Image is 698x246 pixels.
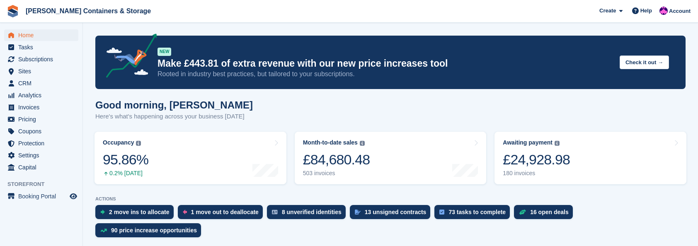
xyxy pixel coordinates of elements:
div: 2 move ins to allocate [109,209,170,215]
div: 180 invoices [503,170,570,177]
div: £24,928.98 [503,151,570,168]
a: 2 move ins to allocate [95,205,178,223]
div: 95.86% [103,151,148,168]
span: Pricing [18,113,68,125]
a: [PERSON_NAME] Containers & Storage [22,4,154,18]
img: icon-info-grey-7440780725fd019a000dd9b08b2336e03edf1995a4989e88bcd33f0948082b44.svg [555,141,560,146]
span: Invoices [18,101,68,113]
a: menu [4,41,78,53]
span: Home [18,29,68,41]
a: menu [4,113,78,125]
a: Preview store [68,191,78,201]
span: Protection [18,137,68,149]
span: CRM [18,77,68,89]
a: menu [4,77,78,89]
a: 90 price increase opportunities [95,223,205,241]
div: 13 unsigned contracts [365,209,427,215]
span: Create [599,7,616,15]
span: Tasks [18,41,68,53]
a: menu [4,101,78,113]
a: 1 move out to deallocate [178,205,267,223]
span: Settings [18,150,68,161]
div: £84,680.48 [303,151,370,168]
img: deal-1b604bf984904fb50ccaf53a9ad4b4a5d6e5aea283cecdc64d6e3604feb123c2.svg [519,209,526,215]
a: menu [4,191,78,202]
div: 16 open deals [530,209,569,215]
a: Awaiting payment £24,928.98 180 invoices [494,132,686,184]
span: Coupons [18,125,68,137]
a: Month-to-date sales £84,680.48 503 invoices [295,132,487,184]
span: Analytics [18,89,68,101]
img: icon-info-grey-7440780725fd019a000dd9b08b2336e03edf1995a4989e88bcd33f0948082b44.svg [136,141,141,146]
div: 90 price increase opportunities [111,227,197,234]
a: 16 open deals [514,205,577,223]
div: 503 invoices [303,170,370,177]
p: Rooted in industry best practices, but tailored to your subscriptions. [158,70,613,79]
p: ACTIONS [95,196,686,202]
span: Account [669,7,691,15]
img: stora-icon-8386f47178a22dfd0bd8f6a31ec36ba5ce8667c1dd55bd0f319d3a0aa187defe.svg [7,5,19,17]
a: menu [4,137,78,149]
img: task-75834270c22a3079a89374b754ae025e5fb1db73e45f91037f5363f120a921f8.svg [439,210,444,215]
img: move_outs_to_deallocate_icon-f764333ba52eb49d3ac5e1228854f67142a1ed5810a6f6cc68b1a99e826820c5.svg [183,210,187,215]
span: Subscriptions [18,53,68,65]
a: 8 unverified identities [267,205,350,223]
div: NEW [158,48,171,56]
img: Nathan Edwards [659,7,668,15]
a: menu [4,125,78,137]
span: Capital [18,162,68,173]
div: Awaiting payment [503,139,553,146]
h1: Good morning, [PERSON_NAME] [95,99,253,111]
img: icon-info-grey-7440780725fd019a000dd9b08b2336e03edf1995a4989e88bcd33f0948082b44.svg [360,141,365,146]
p: Make £443.81 of extra revenue with our new price increases tool [158,58,613,70]
img: price-adjustments-announcement-icon-8257ccfd72463d97f412b2fc003d46551f7dbcb40ab6d574587a9cd5c0d94... [99,34,157,81]
span: Help [640,7,652,15]
img: contract_signature_icon-13c848040528278c33f63329250d36e43548de30e8caae1d1a13099fd9432cc5.svg [355,210,361,215]
a: menu [4,53,78,65]
img: verify_identity-adf6edd0f0f0b5bbfe63781bf79b02c33cf7c696d77639b501bdc392416b5a36.svg [272,210,278,215]
span: Storefront [7,180,82,188]
a: menu [4,150,78,161]
a: menu [4,65,78,77]
a: menu [4,89,78,101]
div: 73 tasks to complete [448,209,506,215]
a: 13 unsigned contracts [350,205,435,223]
div: 0.2% [DATE] [103,170,148,177]
a: 73 tasks to complete [434,205,514,223]
span: Sites [18,65,68,77]
a: menu [4,162,78,173]
span: Booking Portal [18,191,68,202]
div: 8 unverified identities [282,209,342,215]
img: move_ins_to_allocate_icon-fdf77a2bb77ea45bf5b3d319d69a93e2d87916cf1d5bf7949dd705db3b84f3ca.svg [100,210,105,215]
div: Month-to-date sales [303,139,358,146]
img: price_increase_opportunities-93ffe204e8149a01c8c9dc8f82e8f89637d9d84a8eef4429ea346261dce0b2c0.svg [100,229,107,232]
div: Occupancy [103,139,134,146]
p: Here's what's happening across your business [DATE] [95,112,253,121]
a: menu [4,29,78,41]
a: Occupancy 95.86% 0.2% [DATE] [95,132,286,184]
button: Check it out → [620,55,669,69]
div: 1 move out to deallocate [191,209,259,215]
